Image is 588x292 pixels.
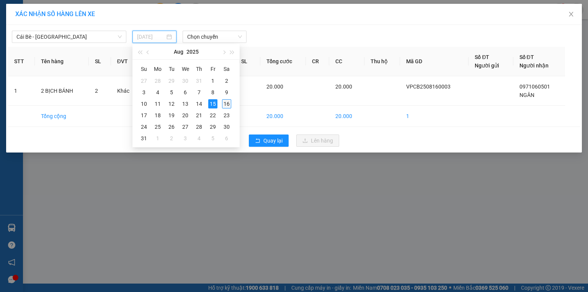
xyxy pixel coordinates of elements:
[178,87,192,98] td: 2025-08-06
[568,11,574,17] span: close
[151,87,165,98] td: 2025-08-04
[151,121,165,133] td: 2025-08-25
[220,110,234,121] td: 2025-08-23
[519,92,534,98] span: NGÂN
[222,106,260,127] td: 2
[6,50,18,58] span: Rồi :
[206,121,220,133] td: 2025-08-29
[139,99,149,108] div: 10
[192,63,206,75] th: Th
[35,106,88,127] td: Tổng cộng
[329,47,364,76] th: CC
[111,76,140,106] td: Khác
[306,47,329,76] th: CR
[153,111,162,120] div: 18
[95,88,98,94] span: 2
[153,99,162,108] div: 11
[165,75,178,87] td: 2025-07-29
[222,111,231,120] div: 23
[296,135,339,147] button: uploadLên hàng
[178,133,192,144] td: 2025-09-03
[153,122,162,131] div: 25
[6,49,61,59] div: 40.000
[519,62,549,69] span: Người nhận
[192,75,206,87] td: 2025-07-31
[208,111,217,120] div: 22
[165,98,178,110] td: 2025-08-12
[139,122,149,131] div: 24
[266,84,283,90] span: 20.000
[137,75,151,87] td: 2025-07-27
[139,76,149,85] div: 27
[65,25,143,34] div: DŨNG
[220,121,234,133] td: 2025-08-30
[560,4,582,25] button: Close
[187,31,242,43] span: Chọn chuyến
[16,31,122,43] span: Cái Bè - Sài Gòn
[89,47,111,76] th: SL
[400,106,469,127] td: 1
[194,111,204,120] div: 21
[181,76,190,85] div: 30
[137,98,151,110] td: 2025-08-10
[208,122,217,131] div: 29
[192,87,206,98] td: 2025-08-07
[167,111,176,120] div: 19
[137,33,165,41] input: 15/08/2025
[35,76,88,106] td: 2 BỊCH BÁNH
[206,110,220,121] td: 2025-08-22
[178,121,192,133] td: 2025-08-27
[167,88,176,97] div: 5
[137,110,151,121] td: 2025-08-17
[153,76,162,85] div: 28
[15,10,95,18] span: XÁC NHẬN SỐ HÀNG LÊN XE
[151,75,165,87] td: 2025-07-28
[519,54,534,60] span: Số ĐT
[249,135,289,147] button: rollbackQuay lại
[167,122,176,131] div: 26
[137,133,151,144] td: 2025-08-31
[222,47,260,76] th: Tổng SL
[206,63,220,75] th: Fr
[178,75,192,87] td: 2025-07-30
[194,99,204,108] div: 14
[260,47,306,76] th: Tổng cước
[192,98,206,110] td: 2025-08-14
[139,88,149,97] div: 3
[194,88,204,97] div: 7
[111,47,140,76] th: ĐVT
[139,111,149,120] div: 17
[151,63,165,75] th: Mo
[151,98,165,110] td: 2025-08-11
[400,47,469,76] th: Mã GD
[165,110,178,121] td: 2025-08-19
[151,133,165,144] td: 2025-09-01
[222,88,231,97] div: 9
[475,54,489,60] span: Số ĐT
[35,47,88,76] th: Tên hàng
[167,76,176,85] div: 29
[364,47,400,76] th: Thu hộ
[8,76,35,106] td: 1
[174,44,183,59] button: Aug
[206,75,220,87] td: 2025-08-01
[206,98,220,110] td: 2025-08-15
[181,111,190,120] div: 20
[220,75,234,87] td: 2025-08-02
[263,136,283,145] span: Quay lại
[329,106,364,127] td: 20.000
[178,110,192,121] td: 2025-08-20
[255,138,260,144] span: rollback
[192,133,206,144] td: 2025-09-04
[222,99,231,108] div: 16
[220,63,234,75] th: Sa
[192,121,206,133] td: 2025-08-28
[151,110,165,121] td: 2025-08-18
[208,76,217,85] div: 1
[406,84,451,90] span: VPCB2508160003
[178,98,192,110] td: 2025-08-13
[208,99,217,108] div: 15
[222,134,231,143] div: 6
[165,121,178,133] td: 2025-08-26
[181,122,190,131] div: 27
